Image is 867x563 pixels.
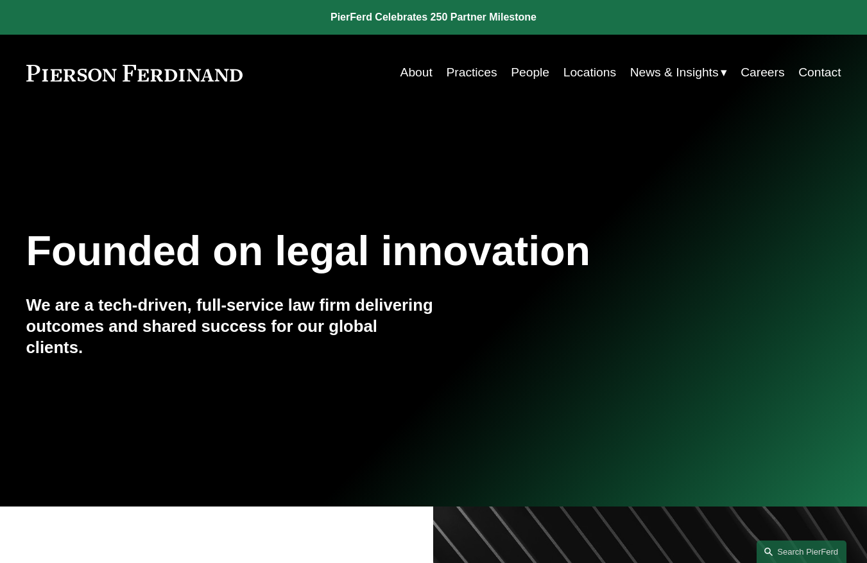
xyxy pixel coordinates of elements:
[563,60,616,85] a: Locations
[26,227,705,275] h1: Founded on legal innovation
[511,60,549,85] a: People
[446,60,497,85] a: Practices
[400,60,433,85] a: About
[757,541,846,563] a: Search this site
[630,62,719,84] span: News & Insights
[26,295,434,358] h4: We are a tech-driven, full-service law firm delivering outcomes and shared success for our global...
[741,60,784,85] a: Careers
[798,60,841,85] a: Contact
[630,60,727,85] a: folder dropdown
